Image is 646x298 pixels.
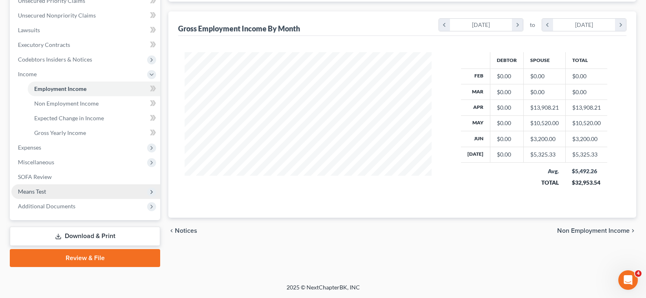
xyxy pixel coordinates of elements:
a: Non Employment Income [28,96,160,111]
div: $3,200.00 [530,135,559,143]
th: May [461,115,490,131]
div: $0.00 [497,104,517,112]
span: Income [18,71,37,77]
td: $10,520.00 [565,115,607,131]
i: chevron_left [542,19,553,31]
a: Gross Yearly Income [28,126,160,140]
button: chevron_left Notices [168,227,197,234]
span: Expected Change in Income [34,115,104,121]
span: 4 [635,270,642,277]
i: chevron_left [439,19,450,31]
th: Mar [461,84,490,99]
div: $0.00 [530,72,559,80]
div: $0.00 [497,88,517,96]
span: Non Employment Income [34,100,99,107]
span: to [530,21,535,29]
th: Jun [461,131,490,147]
i: chevron_right [630,227,636,234]
span: Gross Yearly Income [34,129,86,136]
div: $0.00 [497,150,517,159]
span: Non Employment Income [557,227,630,234]
th: Debtor [490,52,523,68]
i: chevron_right [615,19,626,31]
a: Employment Income [28,82,160,96]
a: Expected Change in Income [28,111,160,126]
td: $0.00 [565,84,607,99]
td: $5,325.33 [565,147,607,162]
span: Employment Income [34,85,86,92]
span: Notices [175,227,197,234]
span: Executory Contracts [18,41,70,48]
div: $0.00 [530,88,559,96]
span: Codebtors Insiders & Notices [18,56,92,63]
td: $0.00 [565,68,607,84]
div: Avg. [530,167,559,175]
span: SOFA Review [18,173,52,180]
a: SOFA Review [11,170,160,184]
div: $0.00 [497,135,517,143]
span: Means Test [18,188,46,195]
a: Review & File [10,249,160,267]
th: Feb [461,68,490,84]
a: Executory Contracts [11,38,160,52]
span: Additional Documents [18,203,75,210]
div: Gross Employment Income By Month [178,24,300,33]
div: $5,492.26 [572,167,601,175]
a: Download & Print [10,227,160,246]
th: Spouse [523,52,565,68]
div: [DATE] [450,19,512,31]
div: $0.00 [497,119,517,127]
div: TOTAL [530,179,559,187]
div: $13,908.21 [530,104,559,112]
span: Lawsuits [18,26,40,33]
div: $0.00 [497,72,517,80]
td: $3,200.00 [565,131,607,147]
div: $5,325.33 [530,150,559,159]
a: Unsecured Nonpriority Claims [11,8,160,23]
button: Non Employment Income chevron_right [557,227,636,234]
th: Apr [461,100,490,115]
a: Lawsuits [11,23,160,38]
span: Miscellaneous [18,159,54,166]
div: 2025 © NextChapterBK, INC [91,283,556,298]
th: Total [565,52,607,68]
span: Unsecured Nonpriority Claims [18,12,96,19]
span: Expenses [18,144,41,151]
div: [DATE] [553,19,615,31]
i: chevron_left [168,227,175,234]
td: $13,908.21 [565,100,607,115]
div: $32,953.54 [572,179,601,187]
i: chevron_right [512,19,523,31]
th: [DATE] [461,147,490,162]
iframe: Intercom live chat [618,270,638,290]
div: $10,520.00 [530,119,559,127]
